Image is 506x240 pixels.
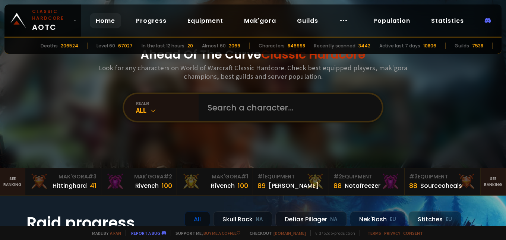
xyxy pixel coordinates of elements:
small: EU [390,216,396,223]
span: v. d752d5 - production [310,230,355,236]
span: AOTC [32,8,70,33]
div: Equipment [333,173,400,181]
input: Search a character... [203,94,373,121]
h1: Ahead Of The Curve [140,46,366,63]
a: Report a bug [131,230,160,236]
a: #1Equipment89[PERSON_NAME] [253,168,329,195]
span: # 1 [241,173,248,180]
div: All [136,106,199,115]
small: EU [446,216,452,223]
div: Stitches [408,211,461,227]
div: Skull Rock [213,211,272,227]
div: Recently scanned [314,43,355,49]
div: 67027 [118,43,133,49]
div: 2069 [229,43,240,49]
span: # 3 [88,173,97,180]
a: Seeranking [481,168,506,195]
a: Buy me a coffee [203,230,240,236]
div: 206524 [61,43,78,49]
div: Hittinghard [53,181,87,190]
a: Mak'Gora#2Rivench100 [101,168,177,195]
div: Notafreezer [345,181,380,190]
div: Guilds [455,43,469,49]
a: Progress [130,13,173,28]
h3: Look for any characters on World of Warcraft Classic Hardcore. Check best equipped players, mak'g... [96,63,410,81]
div: Equipment [409,173,476,181]
a: Mak'Gora#1Rîvench100 [177,168,253,195]
div: Mak'Gora [181,173,248,181]
div: Equipment [257,173,324,181]
div: 89 [257,181,266,191]
div: Characters [259,43,285,49]
div: Nek'Rosh [350,211,405,227]
h1: Raid progress [26,211,175,235]
a: Guilds [291,13,324,28]
div: 88 [333,181,342,191]
span: Classic Hardcore [261,46,366,63]
div: realm [136,100,199,106]
div: All [184,211,210,227]
div: Defias Pillager [275,211,347,227]
a: Population [367,13,416,28]
div: Level 60 [97,43,115,49]
div: Rîvench [211,181,235,190]
div: Active last 7 days [379,43,420,49]
a: Mak'Gora#3Hittinghard41 [25,168,101,195]
a: Privacy [384,230,400,236]
span: Made by [88,230,121,236]
div: 88 [409,181,417,191]
div: 41 [90,181,97,191]
a: Home [90,13,121,28]
div: Mak'Gora [106,173,173,181]
span: # 2 [164,173,172,180]
div: 3442 [358,43,370,49]
a: [DOMAIN_NAME] [273,230,306,236]
div: 100 [238,181,248,191]
a: Statistics [425,13,470,28]
div: Sourceoheals [420,181,462,190]
a: Terms [367,230,381,236]
span: Checkout [245,230,306,236]
a: a fan [110,230,121,236]
span: # 1 [257,173,265,180]
span: # 2 [333,173,342,180]
div: 846998 [288,43,305,49]
div: 20 [187,43,193,49]
div: 100 [162,181,172,191]
div: Almost 60 [202,43,226,49]
a: #3Equipment88Sourceoheals [405,168,481,195]
div: Deaths [41,43,58,49]
a: Classic HardcoreAOTC [4,4,81,37]
small: NA [330,216,338,223]
div: 7538 [472,43,483,49]
div: Rivench [135,181,159,190]
div: [PERSON_NAME] [269,181,319,190]
a: Consent [403,230,423,236]
small: Classic Hardcore [32,8,70,22]
a: Mak'gora [238,13,282,28]
span: # 3 [409,173,418,180]
div: 10806 [423,43,436,49]
div: Mak'Gora [30,173,97,181]
small: NA [256,216,263,223]
a: Equipment [181,13,229,28]
span: Support me, [171,230,240,236]
div: In the last 12 hours [142,43,184,49]
a: #2Equipment88Notafreezer [329,168,405,195]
